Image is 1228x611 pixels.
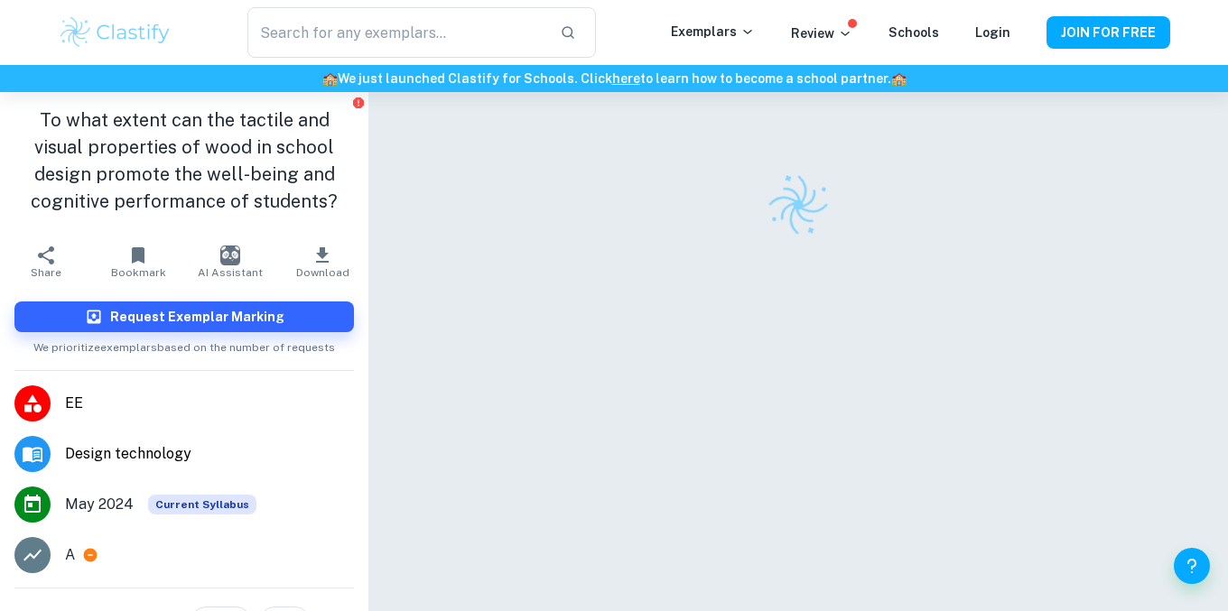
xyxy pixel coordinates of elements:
[14,106,354,215] h1: To what extent can the tactile and visual properties of wood in school design promote the well-be...
[58,14,172,51] img: Clastify logo
[4,69,1224,88] h6: We just launched Clastify for Schools. Click to learn how to become a school partner.
[14,301,354,332] button: Request Exemplar Marking
[296,266,349,279] span: Download
[65,443,354,465] span: Design technology
[148,495,256,514] span: Current Syllabus
[1174,548,1210,584] button: Help and Feedback
[33,332,335,356] span: We prioritize exemplars based on the number of requests
[322,71,338,86] span: 🏫
[1047,16,1170,49] button: JOIN FOR FREE
[351,96,365,109] button: Report issue
[758,165,838,245] img: Clastify logo
[65,494,134,515] span: May 2024
[148,495,256,514] div: This exemplar is based on the current syllabus. Feel free to refer to it for inspiration/ideas wh...
[111,266,166,279] span: Bookmark
[891,71,907,86] span: 🏫
[220,245,240,265] img: AI Assistant
[65,393,354,414] span: EE
[92,236,184,287] button: Bookmark
[888,25,939,40] a: Schools
[975,25,1010,40] a: Login
[612,71,640,86] a: here
[31,266,61,279] span: Share
[110,307,284,327] h6: Request Exemplar Marking
[184,236,276,287] button: AI Assistant
[65,544,75,566] p: A
[198,266,263,279] span: AI Assistant
[671,22,755,42] p: Exemplars
[791,23,852,43] p: Review
[247,7,545,58] input: Search for any exemplars...
[276,236,368,287] button: Download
